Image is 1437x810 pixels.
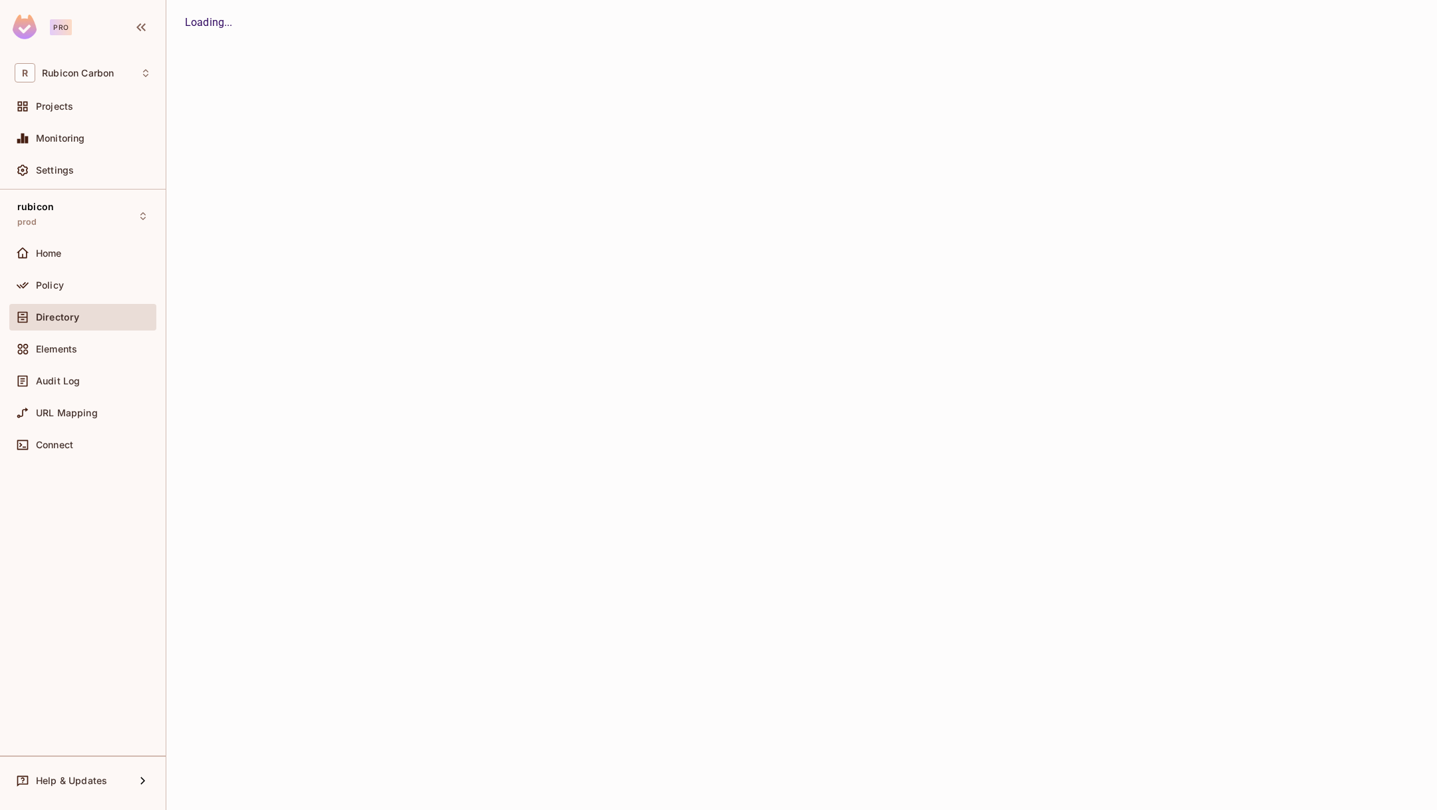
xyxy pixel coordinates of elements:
[36,101,73,112] span: Projects
[36,248,62,259] span: Home
[13,15,37,39] img: SReyMgAAAABJRU5ErkJggg==
[17,202,54,212] span: rubicon
[36,440,73,450] span: Connect
[36,775,107,786] span: Help & Updates
[42,68,114,78] span: Workspace: Rubicon Carbon
[50,19,72,35] div: Pro
[36,280,64,291] span: Policy
[36,376,80,386] span: Audit Log
[15,63,35,82] span: R
[185,15,1418,31] div: Loading...
[36,312,79,323] span: Directory
[17,217,37,227] span: prod
[36,408,98,418] span: URL Mapping
[36,344,77,354] span: Elements
[36,165,74,176] span: Settings
[36,133,85,144] span: Monitoring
